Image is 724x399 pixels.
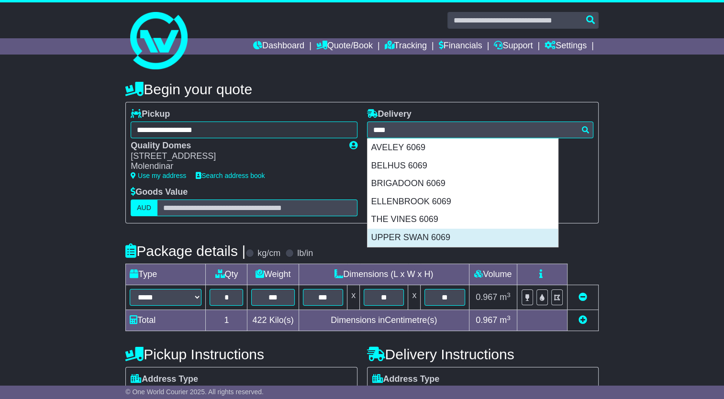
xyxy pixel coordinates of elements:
[257,248,280,259] label: kg/cm
[368,193,558,211] div: ELLENBROOK 6069
[125,388,264,396] span: © One World Courier 2025. All rights reserved.
[131,199,157,216] label: AUD
[316,38,373,55] a: Quote/Book
[247,264,299,285] td: Weight
[131,141,339,151] div: Quality Domes
[126,264,206,285] td: Type
[368,211,558,229] div: THE VINES 6069
[125,81,599,97] h4: Begin your quote
[368,229,558,247] div: UPPER SWAN 6069
[299,264,469,285] td: Dimensions (L x W x H)
[131,161,339,172] div: Molendinar
[368,175,558,193] div: BRIGADOON 6069
[476,292,497,302] span: 0.967
[247,310,299,331] td: Kilo(s)
[469,264,517,285] td: Volume
[299,310,469,331] td: Dimensions in Centimetre(s)
[368,139,558,157] div: AVELEY 6069
[253,38,304,55] a: Dashboard
[408,285,421,310] td: x
[367,109,412,120] label: Delivery
[131,374,198,385] label: Address Type
[196,172,265,179] a: Search address book
[368,157,558,175] div: BELHUS 6069
[494,38,533,55] a: Support
[579,315,587,325] a: Add new item
[126,310,206,331] td: Total
[579,292,587,302] a: Remove this item
[206,310,247,331] td: 1
[131,172,186,179] a: Use my address
[131,109,170,120] label: Pickup
[297,248,313,259] label: lb/in
[385,38,427,55] a: Tracking
[347,285,360,310] td: x
[476,315,497,325] span: 0.967
[500,315,511,325] span: m
[507,291,511,299] sup: 3
[253,315,267,325] span: 422
[372,374,440,385] label: Address Type
[125,243,245,259] h4: Package details |
[500,292,511,302] span: m
[507,314,511,321] sup: 3
[131,187,188,198] label: Goods Value
[131,151,339,162] div: [STREET_ADDRESS]
[206,264,247,285] td: Qty
[367,346,599,362] h4: Delivery Instructions
[125,346,357,362] h4: Pickup Instructions
[545,38,587,55] a: Settings
[439,38,482,55] a: Financials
